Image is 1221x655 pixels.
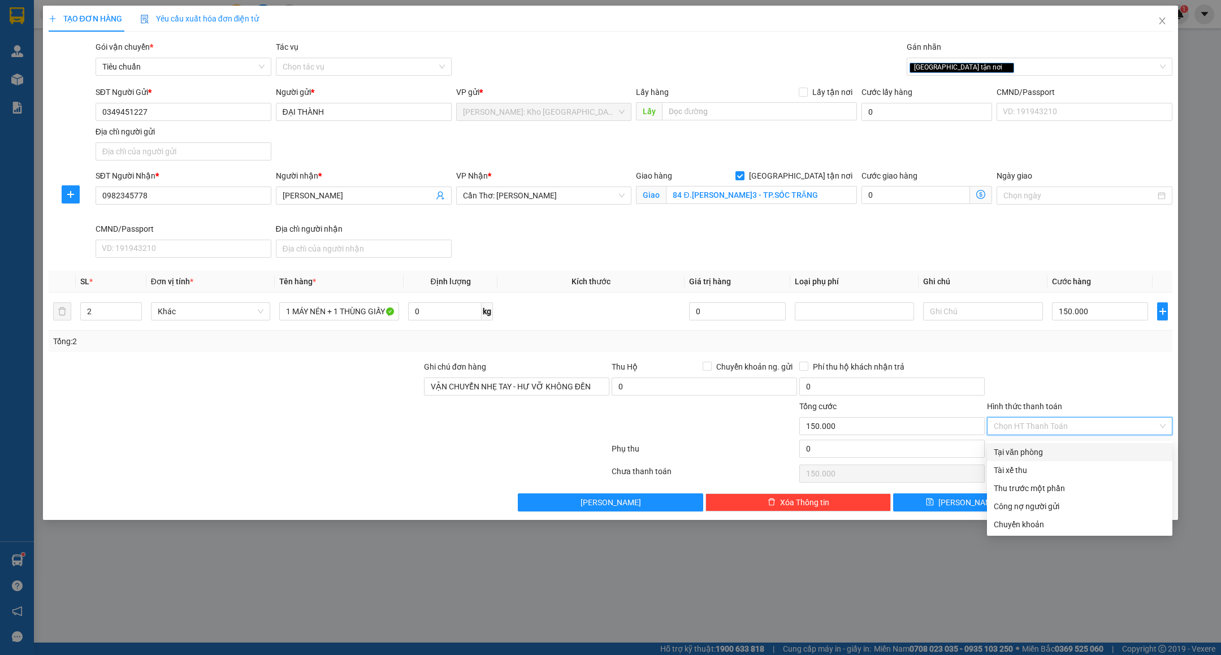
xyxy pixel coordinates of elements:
div: Tại văn phòng [994,446,1166,458]
span: [PERSON_NAME] [938,496,999,509]
span: TẠO ĐƠN HÀNG [49,14,122,23]
span: dollar-circle [976,190,985,199]
span: Đơn vị tính [151,277,193,286]
strong: CSKH: [31,38,60,48]
span: Lấy tận nơi [808,86,857,98]
label: Ngày giao [997,171,1032,180]
span: [PHONE_NUMBER] [5,38,86,58]
div: Công nợ người gửi [994,500,1166,513]
button: plus [1157,302,1168,320]
th: Loại phụ phí [790,271,919,293]
input: Ghi chú đơn hàng [424,378,609,396]
div: Phụ thu [610,443,798,462]
span: VP Nhận [456,171,488,180]
span: [GEOGRAPHIC_DATA] tận nơi [744,170,857,182]
span: Cước hàng [1052,277,1091,286]
span: close [1004,64,1010,70]
div: Người gửi [276,86,452,98]
span: save [926,498,934,507]
span: [GEOGRAPHIC_DATA] tận nơi [910,63,1014,73]
label: Gán nhãn [907,42,941,51]
button: deleteXóa Thông tin [705,493,891,511]
span: Tổng cước [799,402,837,411]
span: Định lượng [430,277,470,286]
span: plus [1158,307,1167,316]
span: Yêu cầu xuất hóa đơn điện tử [140,14,259,23]
button: Close [1146,6,1178,37]
span: Phí thu hộ khách nhận trả [808,361,909,373]
span: Giao [636,186,666,204]
label: Cước giao hàng [861,171,917,180]
label: Cước lấy hàng [861,88,912,97]
span: plus [62,190,79,199]
div: VP gửi [456,86,632,98]
input: Địa chỉ của người nhận [276,240,452,258]
input: VD: Bàn, Ghế [279,302,399,320]
span: Kích thước [571,277,610,286]
button: save[PERSON_NAME] [893,493,1032,511]
button: [PERSON_NAME] [518,493,703,511]
div: CMND/Passport [96,223,271,235]
label: Ghi chú đơn hàng [424,362,486,371]
span: Giá trị hàng [689,277,731,286]
span: Mã đơn: HCM91309250014 [5,68,174,84]
span: Tên hàng [279,277,316,286]
div: Chưa thanh toán [610,465,798,485]
span: Tiêu chuẩn [102,58,265,75]
label: Hình thức thanh toán [987,402,1062,411]
span: CÔNG TY TNHH CHUYỂN PHÁT NHANH BẢO AN [89,38,226,59]
div: SĐT Người Nhận [96,170,271,182]
span: Giao hàng [636,171,672,180]
div: Địa chỉ người nhận [276,223,452,235]
input: Ngày giao [1003,189,1155,202]
input: Dọc đường [662,102,857,120]
div: Cước gửi hàng sẽ được ghi vào công nợ của người gửi [987,497,1172,515]
div: Địa chỉ người gửi [96,125,271,138]
span: user-add [436,191,445,200]
th: Ghi chú [919,271,1047,293]
input: 0 [689,302,785,320]
span: delete [768,498,776,507]
span: Gói vận chuyển [96,42,153,51]
span: Ngày in phiếu: 15:36 ngày [76,23,232,34]
button: plus [62,185,80,203]
input: Giao tận nơi [666,186,857,204]
div: Tài xế thu [994,464,1166,476]
span: Chuyển khoản ng. gửi [712,361,797,373]
span: close [1158,16,1167,25]
span: plus [49,15,57,23]
div: Thu trước một phần [994,482,1166,494]
input: Cước giao hàng [861,186,970,204]
input: Ghi Chú [923,302,1043,320]
span: Thu Hộ [612,362,638,371]
span: Hồ Chí Minh: Kho Thủ Đức & Quận 9 [463,103,625,120]
label: Tác vụ [276,42,298,51]
span: Khác [158,303,264,320]
span: Xóa Thông tin [780,496,829,509]
img: icon [140,15,149,24]
span: Lấy hàng [636,88,669,97]
span: kg [482,302,493,320]
div: Chuyển khoản [994,518,1166,531]
span: SL [80,277,89,286]
input: Cước lấy hàng [861,103,992,121]
div: Người nhận [276,170,452,182]
div: Tổng: 2 [53,335,471,348]
button: delete [53,302,71,320]
span: Cần Thơ: Kho Ninh Kiều [463,187,625,204]
div: SĐT Người Gửi [96,86,271,98]
span: Lấy [636,102,662,120]
div: CMND/Passport [997,86,1172,98]
strong: PHIẾU DÁN LÊN HÀNG [80,5,228,20]
input: Địa chỉ của người gửi [96,142,271,161]
span: [PERSON_NAME] [581,496,641,509]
